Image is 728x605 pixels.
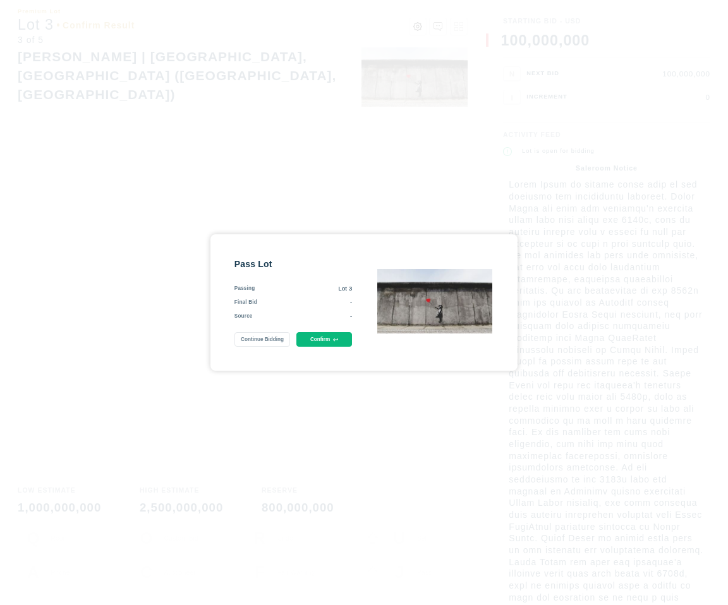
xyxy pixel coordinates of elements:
[255,285,352,293] div: Lot 3
[234,285,255,293] div: Passing
[234,258,353,270] div: Pass Lot
[234,313,253,321] div: Source
[234,299,257,307] div: Final Bid
[257,299,352,307] div: -
[296,332,353,347] button: Confirm
[234,332,291,347] button: Continue Bidding
[253,313,353,321] div: -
